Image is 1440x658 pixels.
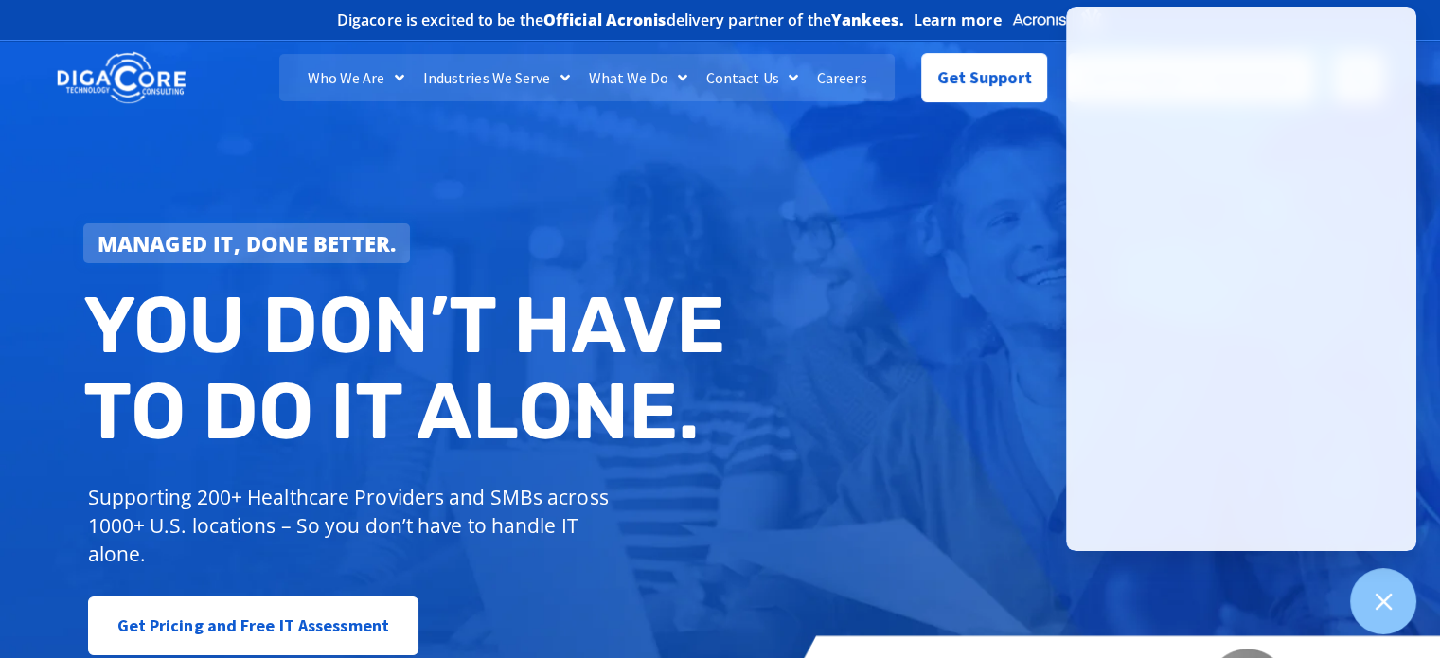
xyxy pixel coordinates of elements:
[914,10,1002,29] a: Learn more
[337,12,904,27] h2: Digacore is excited to be the delivery partner of the
[808,54,877,101] a: Careers
[83,223,411,263] a: Managed IT, done better.
[1066,7,1416,551] iframe: Chatgenie Messenger
[88,596,418,655] a: Get Pricing and Free IT Assessment
[414,54,579,101] a: Industries We Serve
[1011,6,1104,33] img: Acronis
[279,54,895,101] nav: Menu
[298,54,414,101] a: Who We Are
[697,54,808,101] a: Contact Us
[937,59,1032,97] span: Get Support
[543,9,667,30] b: Official Acronis
[83,282,735,455] h2: You don’t have to do IT alone.
[98,229,397,258] strong: Managed IT, done better.
[88,483,617,568] p: Supporting 200+ Healthcare Providers and SMBs across 1000+ U.S. locations – So you don’t have to ...
[579,54,697,101] a: What We Do
[117,607,389,645] span: Get Pricing and Free IT Assessment
[831,9,904,30] b: Yankees.
[57,50,186,106] img: DigaCore Technology Consulting
[921,53,1047,102] a: Get Support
